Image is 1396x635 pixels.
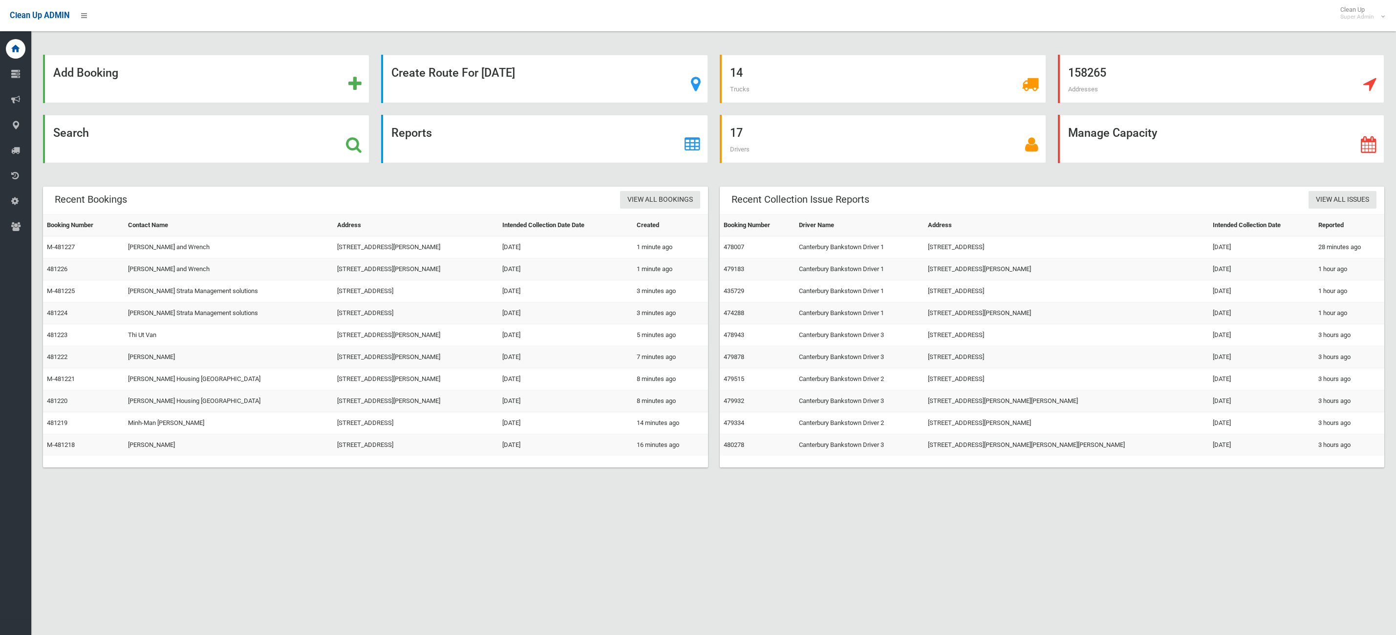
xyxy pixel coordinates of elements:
[795,412,924,434] td: Canterbury Bankstown Driver 2
[381,55,708,103] a: Create Route For [DATE]
[333,368,499,390] td: [STREET_ADDRESS][PERSON_NAME]
[10,11,69,20] span: Clean Up ADMIN
[124,280,333,302] td: [PERSON_NAME] Strata Management solutions
[620,191,700,209] a: View All Bookings
[633,324,708,346] td: 5 minutes ago
[53,126,89,140] strong: Search
[498,236,632,258] td: [DATE]
[1068,85,1098,93] span: Addresses
[633,214,708,236] th: Created
[795,280,924,302] td: Canterbury Bankstown Driver 1
[1209,236,1314,258] td: [DATE]
[724,265,744,273] a: 479183
[633,302,708,324] td: 3 minutes ago
[124,214,333,236] th: Contact Name
[730,146,750,153] span: Drivers
[498,434,632,456] td: [DATE]
[47,397,67,404] a: 481220
[730,66,743,80] strong: 14
[43,55,369,103] a: Add Booking
[633,258,708,280] td: 1 minute ago
[498,302,632,324] td: [DATE]
[633,434,708,456] td: 16 minutes ago
[498,346,632,368] td: [DATE]
[47,331,67,339] a: 481223
[633,368,708,390] td: 8 minutes ago
[1314,258,1384,280] td: 1 hour ago
[633,390,708,412] td: 8 minutes ago
[498,214,632,236] th: Intended Collection Date Date
[47,243,75,251] a: M-481227
[47,419,67,426] a: 481219
[1209,280,1314,302] td: [DATE]
[498,412,632,434] td: [DATE]
[724,331,744,339] a: 478943
[124,346,333,368] td: [PERSON_NAME]
[1314,346,1384,368] td: 3 hours ago
[795,434,924,456] td: Canterbury Bankstown Driver 3
[1314,390,1384,412] td: 3 hours ago
[498,280,632,302] td: [DATE]
[333,390,499,412] td: [STREET_ADDRESS][PERSON_NAME]
[924,236,1209,258] td: [STREET_ADDRESS]
[1209,368,1314,390] td: [DATE]
[1314,302,1384,324] td: 1 hour ago
[1209,302,1314,324] td: [DATE]
[47,287,75,295] a: M-481225
[498,258,632,280] td: [DATE]
[43,115,369,163] a: Search
[724,309,744,317] a: 474288
[924,258,1209,280] td: [STREET_ADDRESS][PERSON_NAME]
[124,258,333,280] td: [PERSON_NAME] and Wrench
[924,368,1209,390] td: [STREET_ADDRESS]
[498,324,632,346] td: [DATE]
[47,309,67,317] a: 481224
[1209,324,1314,346] td: [DATE]
[124,324,333,346] td: Thi Ut Van
[498,368,632,390] td: [DATE]
[391,66,515,80] strong: Create Route For [DATE]
[720,115,1046,163] a: 17 Drivers
[1335,6,1384,21] span: Clean Up
[795,302,924,324] td: Canterbury Bankstown Driver 1
[124,236,333,258] td: [PERSON_NAME] and Wrench
[1209,390,1314,412] td: [DATE]
[633,280,708,302] td: 3 minutes ago
[43,190,139,209] header: Recent Bookings
[724,375,744,382] a: 479515
[124,368,333,390] td: [PERSON_NAME] Housing [GEOGRAPHIC_DATA]
[724,441,744,448] a: 480278
[47,441,75,448] a: M-481218
[498,390,632,412] td: [DATE]
[1209,258,1314,280] td: [DATE]
[333,258,499,280] td: [STREET_ADDRESS][PERSON_NAME]
[924,324,1209,346] td: [STREET_ADDRESS]
[1209,434,1314,456] td: [DATE]
[795,346,924,368] td: Canterbury Bankstown Driver 3
[720,214,795,236] th: Booking Number
[1209,346,1314,368] td: [DATE]
[795,258,924,280] td: Canterbury Bankstown Driver 1
[1314,236,1384,258] td: 28 minutes ago
[53,66,118,80] strong: Add Booking
[1068,66,1106,80] strong: 158265
[633,412,708,434] td: 14 minutes ago
[724,287,744,295] a: 435729
[633,236,708,258] td: 1 minute ago
[124,390,333,412] td: [PERSON_NAME] Housing [GEOGRAPHIC_DATA]
[124,302,333,324] td: [PERSON_NAME] Strata Management solutions
[924,434,1209,456] td: [STREET_ADDRESS][PERSON_NAME][PERSON_NAME][PERSON_NAME]
[391,126,432,140] strong: Reports
[1314,324,1384,346] td: 3 hours ago
[1068,126,1157,140] strong: Manage Capacity
[124,412,333,434] td: Minh-Man [PERSON_NAME]
[333,214,499,236] th: Address
[1340,13,1374,21] small: Super Admin
[381,115,708,163] a: Reports
[924,302,1209,324] td: [STREET_ADDRESS][PERSON_NAME]
[1314,368,1384,390] td: 3 hours ago
[724,419,744,426] a: 479334
[1314,280,1384,302] td: 1 hour ago
[924,280,1209,302] td: [STREET_ADDRESS]
[924,390,1209,412] td: [STREET_ADDRESS][PERSON_NAME][PERSON_NAME]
